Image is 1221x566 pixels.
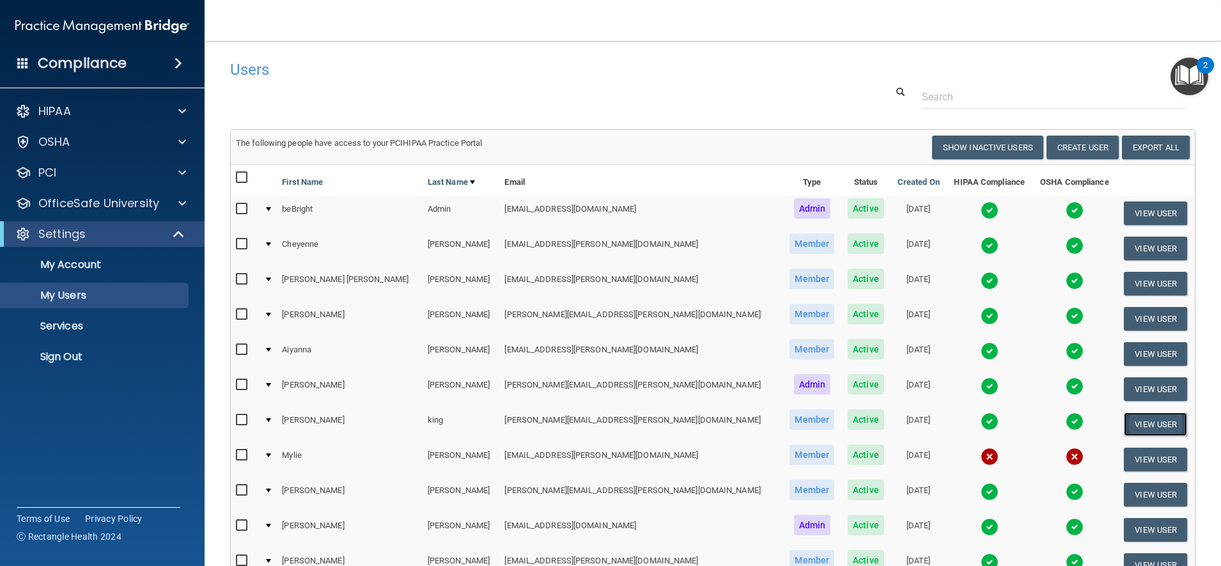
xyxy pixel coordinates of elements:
[277,477,422,512] td: [PERSON_NAME]
[981,342,999,360] img: tick.e7d51cea.svg
[499,477,782,512] td: [PERSON_NAME][EMAIL_ADDRESS][PERSON_NAME][DOMAIN_NAME]
[1124,307,1187,331] button: View User
[890,442,946,477] td: [DATE]
[789,480,834,500] span: Member
[423,196,500,231] td: Admin
[1124,413,1187,436] button: View User
[38,104,71,119] p: HIPAA
[38,54,127,72] h4: Compliance
[1124,342,1187,366] button: View User
[890,336,946,372] td: [DATE]
[789,269,834,289] span: Member
[499,442,782,477] td: [EMAIL_ADDRESS][PERSON_NAME][DOMAIN_NAME]
[890,372,946,407] td: [DATE]
[848,480,884,500] span: Active
[499,301,782,336] td: [PERSON_NAME][EMAIL_ADDRESS][PERSON_NAME][DOMAIN_NAME]
[981,272,999,290] img: tick.e7d51cea.svg
[423,301,500,336] td: [PERSON_NAME]
[277,336,422,372] td: Aiyanna
[499,336,782,372] td: [EMAIL_ADDRESS][PERSON_NAME][DOMAIN_NAME]
[848,198,884,219] span: Active
[1066,377,1084,395] img: tick.e7d51cea.svg
[783,165,841,196] th: Type
[1124,483,1187,507] button: View User
[1066,201,1084,219] img: tick.e7d51cea.svg
[38,165,56,180] p: PCI
[499,196,782,231] td: [EMAIL_ADDRESS][DOMAIN_NAME]
[277,196,422,231] td: beBright
[841,165,890,196] th: Status
[236,138,483,148] span: The following people have access to your PCIHIPAA Practice Portal
[981,307,999,325] img: tick.e7d51cea.svg
[423,407,500,442] td: king
[230,61,785,78] h4: Users
[423,372,500,407] td: [PERSON_NAME]
[15,226,185,242] a: Settings
[282,175,323,190] a: First Name
[1046,136,1119,159] button: Create User
[981,413,999,430] img: tick.e7d51cea.svg
[794,515,831,535] span: Admin
[890,477,946,512] td: [DATE]
[981,237,999,255] img: tick.e7d51cea.svg
[794,198,831,219] span: Admin
[8,258,183,271] p: My Account
[890,512,946,547] td: [DATE]
[423,266,500,301] td: [PERSON_NAME]
[981,377,999,395] img: tick.e7d51cea.svg
[981,201,999,219] img: tick.e7d51cea.svg
[981,448,999,466] img: cross.ca9f0e7f.svg
[277,372,422,407] td: [PERSON_NAME]
[499,165,782,196] th: Email
[890,231,946,266] td: [DATE]
[15,196,186,211] a: OfficeSafe University
[898,175,940,190] a: Created On
[922,85,1186,109] input: Search
[277,442,422,477] td: Mylie
[423,336,500,372] td: [PERSON_NAME]
[1066,307,1084,325] img: tick.e7d51cea.svg
[499,512,782,547] td: [EMAIL_ADDRESS][DOMAIN_NAME]
[890,407,946,442] td: [DATE]
[848,409,884,430] span: Active
[423,512,500,547] td: [PERSON_NAME]
[794,374,831,395] span: Admin
[277,301,422,336] td: [PERSON_NAME]
[848,304,884,324] span: Active
[1124,448,1187,471] button: View User
[38,196,159,211] p: OfficeSafe University
[981,518,999,536] img: tick.e7d51cea.svg
[1066,272,1084,290] img: tick.e7d51cea.svg
[17,512,70,525] a: Terms of Use
[1124,377,1187,401] button: View User
[277,231,422,266] td: Cheyenne
[8,289,183,302] p: My Users
[1124,518,1187,542] button: View User
[277,266,422,301] td: [PERSON_NAME] [PERSON_NAME]
[1124,237,1187,260] button: View User
[1066,342,1084,360] img: tick.e7d51cea.svg
[789,444,834,465] span: Member
[848,233,884,254] span: Active
[1066,518,1084,536] img: tick.e7d51cea.svg
[789,339,834,359] span: Member
[848,374,884,395] span: Active
[1124,272,1187,295] button: View User
[789,233,834,254] span: Member
[8,320,183,333] p: Services
[789,304,834,324] span: Member
[38,134,70,150] p: OSHA
[789,409,834,430] span: Member
[277,407,422,442] td: [PERSON_NAME]
[499,231,782,266] td: [EMAIL_ADDRESS][PERSON_NAME][DOMAIN_NAME]
[38,226,86,242] p: Settings
[946,165,1032,196] th: HIPAA Compliance
[428,175,475,190] a: Last Name
[423,231,500,266] td: [PERSON_NAME]
[1066,448,1084,466] img: cross.ca9f0e7f.svg
[890,301,946,336] td: [DATE]
[17,530,121,543] span: Ⓒ Rectangle Health 2024
[932,136,1043,159] button: Show Inactive Users
[1203,65,1208,82] div: 2
[981,483,999,501] img: tick.e7d51cea.svg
